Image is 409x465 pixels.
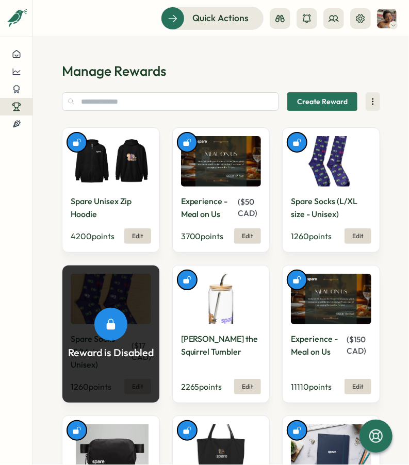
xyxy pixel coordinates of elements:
button: Edit [234,228,261,244]
span: Edit [352,384,364,390]
img: Sammy the Squirrel Tumbler [181,274,261,324]
img: Experience - Meal on Us [181,136,261,187]
button: Edit [124,228,151,244]
span: Edit [132,233,143,239]
span: 1260 points [291,231,332,241]
button: Quick Actions [161,7,264,29]
img: Shelby Perera [377,9,397,28]
span: 2265 points [181,381,222,392]
img: Spare Socks (L/XL size - Unisex) [291,136,371,187]
img: Experience - Meal on Us [291,274,371,324]
p: Experience - Meal on Us [181,195,236,221]
span: Quick Actions [192,11,249,25]
p: [PERSON_NAME] the Squirrel Tumbler [181,333,259,358]
button: Edit [234,379,261,394]
span: Create Reward [297,93,348,110]
span: ( $ 50 CAD ) [238,197,257,218]
span: 3700 points [181,231,224,241]
button: Edit [345,228,371,244]
button: Edit [345,379,371,394]
p: Spare Unisex Zip Hoodie [71,195,149,221]
p: Reward is Disabled [68,345,154,361]
span: 4200 points [71,231,114,241]
span: Edit [242,233,253,239]
h1: Manage Rewards [62,62,380,80]
p: Spare Socks (L/XL size - Unisex) [291,195,369,221]
img: Spare Unisex Zip Hoodie [71,136,151,187]
span: ( $ 150 CAD ) [347,335,366,356]
button: Create Reward [287,92,357,111]
span: 11110 points [291,381,332,392]
span: Edit [352,233,364,239]
span: Edit [242,384,253,390]
p: Experience - Meal on Us [291,333,345,358]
